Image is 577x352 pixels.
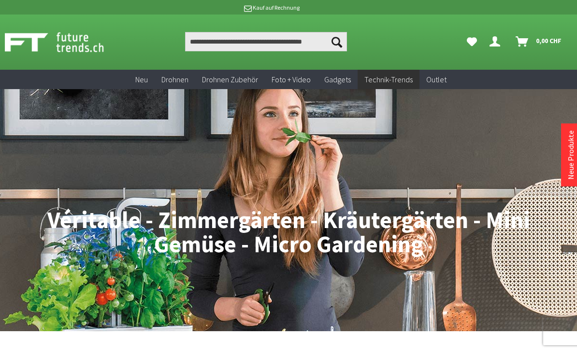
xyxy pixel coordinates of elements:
a: Warenkorb [512,32,566,51]
a: Drohnen Zubehör [195,70,265,90]
a: Gadgets [317,70,358,90]
span: Gadgets [324,75,351,84]
a: Technik-Trends [358,70,419,90]
a: Drohnen [155,70,195,90]
a: Neue Produkte [566,130,576,180]
span: Drohnen Zubehör [202,75,258,84]
h1: Véritable - Zimmergärten - Kräutergärten - Mini Gemüse - Micro Gardening [7,208,570,256]
a: Neu [129,70,155,90]
img: Shop Futuretrends - zur Startseite wechseln [5,30,125,54]
span: 0,00 CHF [536,33,562,48]
span: Neu [135,75,148,84]
span: Foto + Video [272,75,311,84]
span: Outlet [426,75,447,84]
input: Produkt, Marke, Kategorie, EAN, Artikelnummer… [185,32,346,51]
a: Outlet [419,70,453,90]
a: Meine Favoriten [462,32,482,51]
a: Foto + Video [265,70,317,90]
span: Technik-Trends [364,75,413,84]
button: Suchen [327,32,347,51]
span: Drohnen [161,75,188,84]
a: Dein Konto [486,32,508,51]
